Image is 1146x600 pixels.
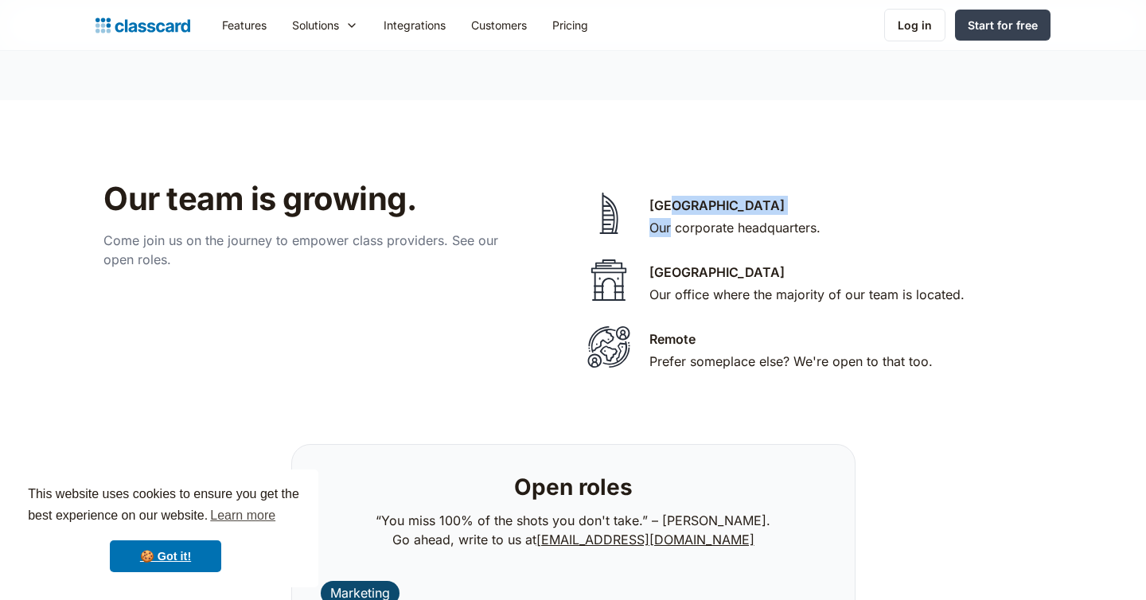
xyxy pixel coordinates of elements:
div: Our office where the majority of our team is located. [649,285,965,304]
div: Prefer someplace else? We're open to that too. [649,352,933,371]
div: Start for free [968,17,1038,33]
a: Customers [458,7,540,43]
a: Start for free [955,10,1050,41]
a: Log in [884,9,945,41]
p: Come join us on the journey to empower class providers. See our open roles. [103,231,517,269]
a: [EMAIL_ADDRESS][DOMAIN_NAME] [536,532,754,547]
a: dismiss cookie message [110,540,221,572]
span: This website uses cookies to ensure you get the best experience on our website. [28,485,303,528]
a: learn more about cookies [208,504,278,528]
a: home [95,14,190,37]
p: “You miss 100% of the shots you don't take.” – [PERSON_NAME]. Go ahead, write to us at [376,511,770,549]
a: Integrations [371,7,458,43]
div: Solutions [292,17,339,33]
div: cookieconsent [13,469,318,587]
a: Features [209,7,279,43]
div: Log in [898,17,932,33]
h2: Our team is growing. [103,180,609,218]
div: Solutions [279,7,371,43]
div: Our corporate headquarters. [649,218,821,237]
div: [GEOGRAPHIC_DATA] [649,263,785,282]
a: Pricing [540,7,601,43]
h2: Open roles [514,473,633,501]
div: Remote [649,329,696,349]
div: [GEOGRAPHIC_DATA] [649,196,785,215]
